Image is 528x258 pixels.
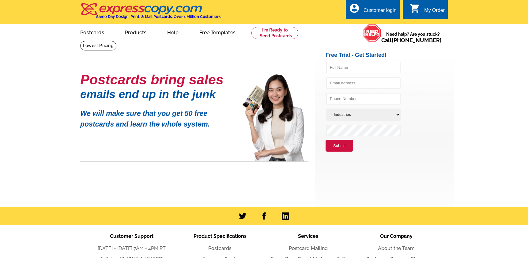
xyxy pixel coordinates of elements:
[392,37,442,43] a: [PHONE_NUMBER]
[326,52,454,59] h2: Free Trial - Get Started!
[326,140,353,152] button: Submit
[115,25,157,39] a: Products
[80,91,233,98] h1: emails end up in the junk
[96,14,221,19] h4: Same Day Design, Print, & Mail Postcards. Over 1 Million Customers.
[380,233,413,239] span: Our Company
[381,31,445,43] span: Need help? Are you stuck?
[349,3,360,14] i: account_circle
[409,3,421,14] i: shopping_cart
[70,25,114,39] a: Postcards
[326,62,401,73] input: Full Name
[326,93,401,105] input: Phone Number
[409,7,445,14] a: shopping_cart My Order
[381,37,442,43] span: Call
[80,104,233,129] p: We will make sure that you get 50 free postcards and learn the whole system.
[424,8,445,16] div: My Order
[363,24,381,42] img: help
[208,245,232,251] a: Postcards
[326,77,401,89] input: Email Address
[88,245,176,252] li: [DATE] - [DATE] 7AM - 4PM PT
[298,233,318,239] span: Services
[289,245,328,251] a: Postcard Mailing
[364,8,397,16] div: Customer login
[80,74,233,85] h1: Postcards bring sales
[190,25,245,39] a: Free Templates
[378,245,415,251] a: About the Team
[349,7,397,14] a: account_circle Customer login
[80,7,221,19] a: Same Day Design, Print, & Mail Postcards. Over 1 Million Customers.
[157,25,188,39] a: Help
[110,233,153,239] span: Customer Support
[194,233,247,239] span: Product Specifications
